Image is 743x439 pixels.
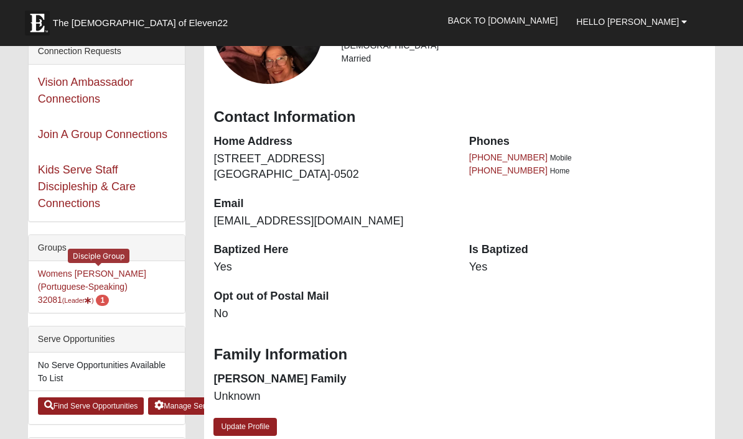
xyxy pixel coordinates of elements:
[38,128,167,141] a: Join A Group Connections
[213,259,450,275] dd: Yes
[213,196,450,212] dt: Email
[550,167,570,175] span: Home
[96,295,109,306] span: number of pending members
[469,165,548,175] a: [PHONE_NUMBER]
[469,152,548,162] a: [PHONE_NUMBER]
[213,213,450,229] dd: [EMAIL_ADDRESS][DOMAIN_NAME]
[38,76,134,105] a: Vision Ambassador Connections
[213,289,450,305] dt: Opt out of Postal Mail
[469,259,706,275] dd: Yes
[62,297,94,304] small: (Leader )
[213,389,450,405] dd: Unknown
[29,235,185,261] div: Groups
[29,353,185,391] li: No Serve Opportunities Available To List
[438,5,567,36] a: Back to [DOMAIN_NAME]
[213,134,450,150] dt: Home Address
[148,397,267,415] a: Manage Serve Opportunities
[25,11,50,35] img: Eleven22 logo
[550,154,572,162] span: Mobile
[213,108,706,126] h3: Contact Information
[576,17,679,27] span: Hello [PERSON_NAME]
[213,371,450,387] dt: [PERSON_NAME] Family
[567,6,696,37] a: Hello [PERSON_NAME]
[68,249,129,263] div: Disciple Group
[38,164,136,210] a: Kids Serve Staff Discipleship & Care Connections
[213,242,450,258] dt: Baptized Here
[213,306,450,322] dd: No
[19,4,268,35] a: The [DEMOGRAPHIC_DATA] of Eleven22
[53,17,228,29] span: The [DEMOGRAPHIC_DATA] of Eleven22
[213,418,277,436] a: Update Profile
[38,397,144,415] a: Find Serve Opportunities
[29,39,185,65] div: Connection Requests
[469,242,706,258] dt: Is Baptized
[213,346,706,364] h3: Family Information
[342,52,706,65] li: Married
[38,269,146,305] a: Womens [PERSON_NAME] (Portuguese-Speaking) 32081(Leader) 1
[469,134,706,150] dt: Phones
[29,326,185,353] div: Serve Opportunities
[213,151,450,183] dd: [STREET_ADDRESS] [GEOGRAPHIC_DATA]-0502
